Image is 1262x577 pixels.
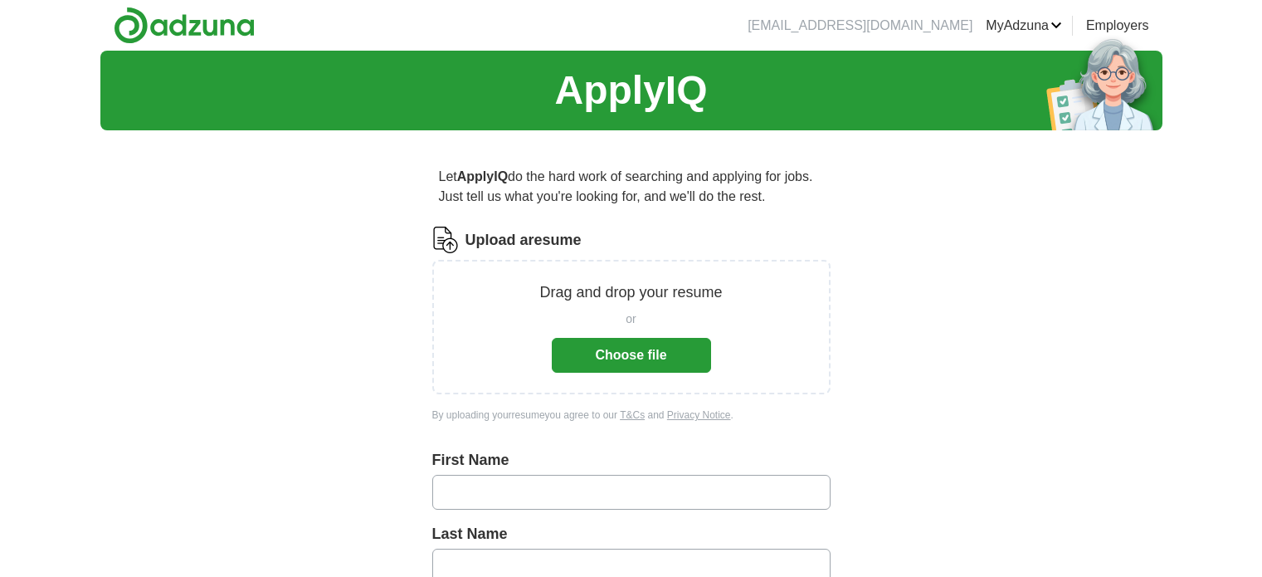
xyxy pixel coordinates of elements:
span: or [626,311,636,328]
h1: ApplyIQ [554,61,707,120]
button: Choose file [552,338,711,373]
p: Let do the hard work of searching and applying for jobs. Just tell us what you're looking for, an... [432,160,831,213]
a: Privacy Notice [667,409,731,421]
a: Employers [1086,16,1149,36]
label: Upload a resume [465,229,582,252]
img: Adzuna logo [114,7,255,44]
label: First Name [432,449,831,472]
img: CV Icon [432,227,459,253]
a: T&Cs [620,409,645,421]
strong: ApplyIQ [457,169,508,183]
a: MyAdzuna [986,16,1062,36]
li: [EMAIL_ADDRESS][DOMAIN_NAME] [748,16,972,36]
label: Last Name [432,523,831,545]
div: By uploading your resume you agree to our and . [432,408,831,423]
p: Drag and drop your resume [539,281,722,304]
